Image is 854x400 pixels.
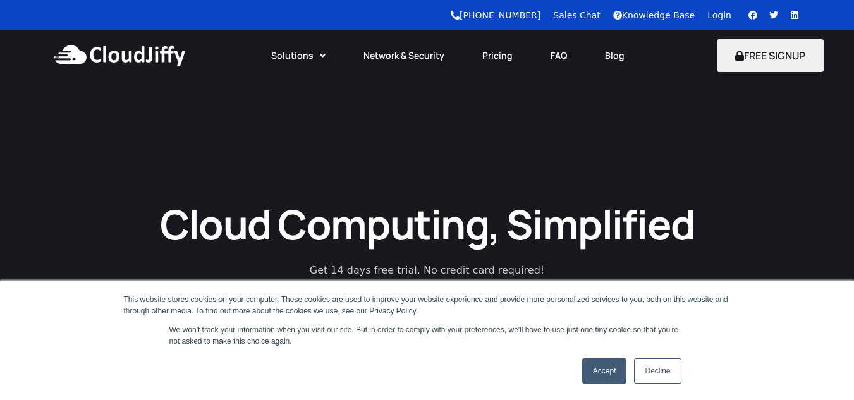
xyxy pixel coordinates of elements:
a: FREE SIGNUP [717,49,824,63]
a: FAQ [532,42,586,70]
a: [PHONE_NUMBER] [451,10,540,20]
a: Decline [634,358,681,384]
a: Login [707,10,731,20]
a: Blog [586,42,644,70]
a: Knowledge Base [613,10,695,20]
a: Network & Security [345,42,463,70]
a: Sales Chat [553,10,600,20]
button: FREE SIGNUP [717,39,824,72]
h1: Cloud Computing, Simplified [143,198,712,250]
div: This website stores cookies on your computer. These cookies are used to improve your website expe... [124,294,731,317]
a: Pricing [463,42,532,70]
p: We won't track your information when you visit our site. But in order to comply with your prefere... [169,324,685,347]
a: Accept [582,358,627,384]
a: Solutions [252,42,345,70]
p: Get 14 days free trial. No credit card required! [253,263,601,278]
